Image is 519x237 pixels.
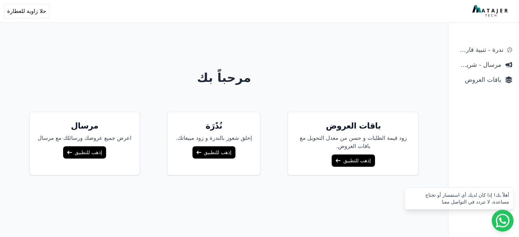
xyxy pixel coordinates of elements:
h5: مرسال [38,120,132,131]
a: إذهب للتطبيق [192,146,235,159]
span: ندرة - تنبية قارب علي النفاذ [455,45,503,55]
a: إذهب للتطبيق [332,154,375,167]
span: مرسال - شريط دعاية [455,60,501,70]
button: حلا زاوية للعطارة [4,4,49,18]
span: حلا زاوية للعطارة [7,7,46,15]
p: اعرض جميع عروضك ورسائلك مع مرسال [38,134,132,142]
h1: مرحباً بك [6,71,443,85]
p: زود قيمة الطلبات و حسن من معدل التحويل مغ باقات العروض. [296,134,410,150]
img: MatajerTech Logo [472,5,509,17]
h5: باقات العروض [296,120,410,131]
span: باقات العروض [455,75,501,85]
a: إذهب للتطبيق [63,146,106,159]
p: إخلق شعور بالندرة و زود مبيعاتك. [176,134,252,142]
div: أهلاً بك! إذا كان لديك أي استفسار أو تحتاج مساعدة، لا تتردد في التواصل معنا [409,192,509,205]
h5: نُدْرَة [176,120,252,131]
